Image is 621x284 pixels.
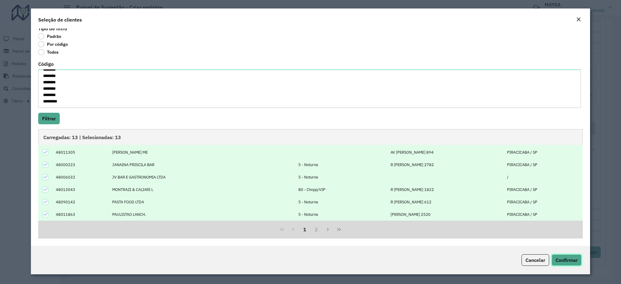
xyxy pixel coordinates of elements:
td: PASTA FOOD LTDA [109,196,295,208]
label: Todos [38,49,59,55]
span: Confirmar [556,257,578,263]
button: Close [574,16,583,24]
td: PIRACICABA / SP [504,146,583,159]
td: MONTRAZI & CALIARI L [109,183,295,196]
td: 48090142 [53,196,109,208]
td: / [504,171,583,183]
td: R [PERSON_NAME] 1822 [388,183,504,196]
td: JV BAR E GASTRONOMIA LTDA [109,171,295,183]
td: PAULISTAO LANCH. [109,208,295,221]
td: 48011305 [53,146,109,159]
td: [PERSON_NAME] 2520 [388,208,504,221]
td: AV [PERSON_NAME] 894 [388,146,504,159]
span: Cancelar [525,257,545,263]
td: 48006032 [53,171,109,183]
td: [PERSON_NAME] ME [109,146,295,159]
td: 5 - Noturna [295,208,388,221]
td: PIRACICABA / SP [504,183,583,196]
td: PIRACICABA / SP [504,159,583,171]
button: 2 [310,224,322,235]
td: PIRACICABA / SP [504,208,583,221]
button: 1 [299,224,310,235]
td: 5 - Noturna [295,196,388,208]
td: 48011863 [53,208,109,221]
h4: Seleção de clientes [38,16,82,23]
td: 5 - Noturna [295,159,388,171]
label: Por código [38,41,68,47]
td: 48013043 [53,183,109,196]
td: R [PERSON_NAME] 2782 [388,159,504,171]
td: JANAINA PRISCILA BAR [109,159,295,171]
label: Tipo de filtro [38,25,67,32]
button: Confirmar [552,254,582,266]
button: Filtrar [38,113,60,124]
td: PIRACICABA / SP [504,196,583,208]
button: Cancelar [522,254,549,266]
td: R [PERSON_NAME] 612 [388,196,504,208]
label: Código [38,60,54,68]
td: 5 - Noturna [295,171,388,183]
label: Padrão [38,33,61,39]
em: Fechar [576,17,581,22]
div: Carregadas: 13 | Selecionadas: 13 [38,129,582,145]
td: 80 - Chopp/VIP [295,183,388,196]
td: 48000223 [53,159,109,171]
button: Next Page [322,224,334,235]
button: Last Page [333,224,345,235]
